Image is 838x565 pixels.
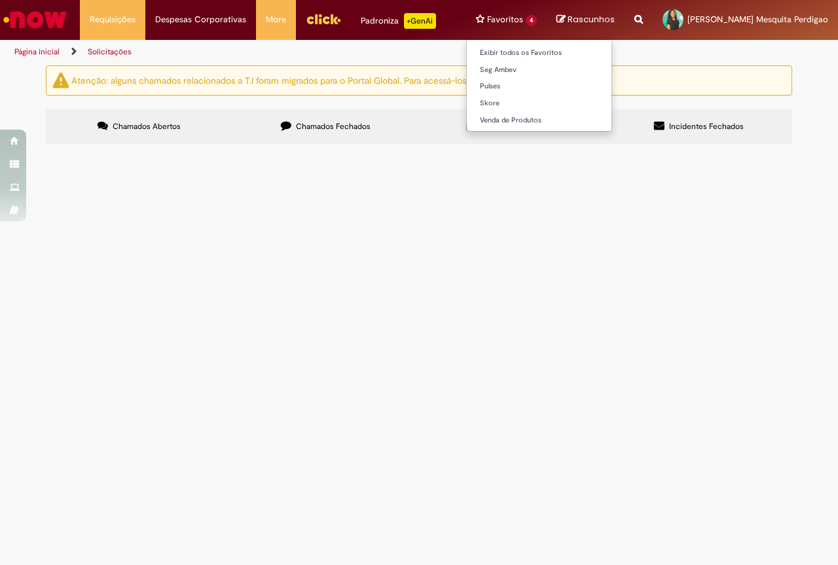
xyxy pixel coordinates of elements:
a: Seg Ambev [467,63,611,77]
a: Venda de Produtos [467,113,611,128]
span: More [266,13,286,26]
span: Favoritos [487,13,523,26]
span: Rascunhos [568,13,615,26]
img: ServiceNow [1,7,69,33]
span: Chamados Abertos [113,121,181,132]
a: Rascunhos [556,14,615,26]
span: Incidentes em aberto [482,121,558,132]
a: Pulses [467,79,611,94]
a: Exibir todos os Favoritos [467,46,611,60]
a: Solicitações [88,46,132,57]
img: click_logo_yellow_360x200.png [306,9,341,29]
span: Requisições [90,13,136,26]
ul: Favoritos [466,39,612,132]
span: Incidentes Fechados [669,121,744,132]
a: Skore [467,96,611,111]
div: Padroniza [361,13,436,29]
span: Chamados Fechados [296,121,371,132]
span: [PERSON_NAME] Mesquita Perdigao [687,14,828,25]
p: +GenAi [404,13,436,29]
ng-bind-html: Atenção: alguns chamados relacionados a T.I foram migrados para o Portal Global. Para acessá-los,... [71,74,536,86]
ul: Trilhas de página [10,40,549,64]
span: 4 [526,15,537,26]
a: Página inicial [14,46,60,57]
span: Despesas Corporativas [155,13,246,26]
